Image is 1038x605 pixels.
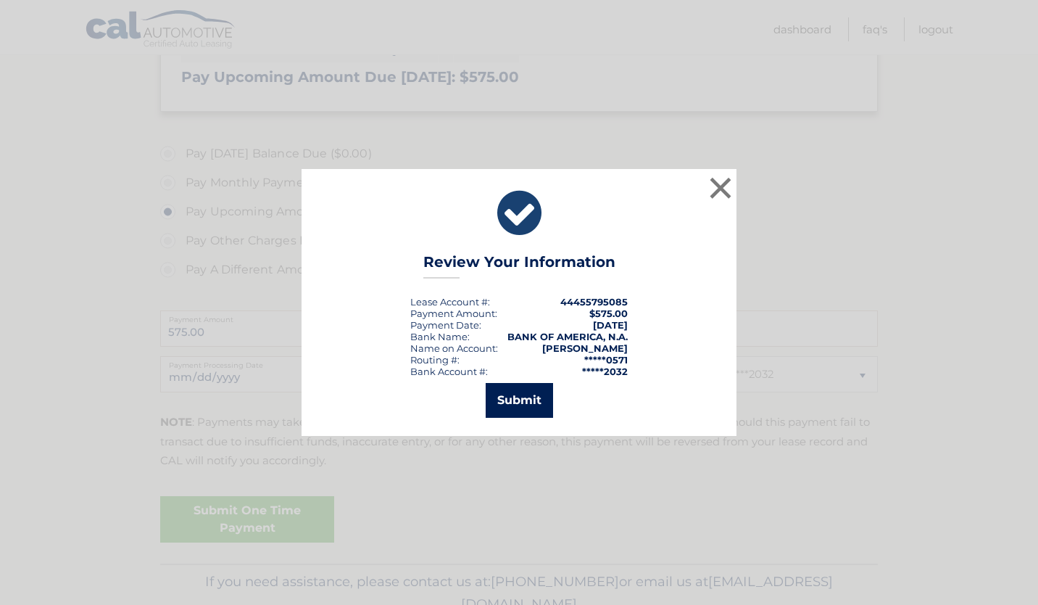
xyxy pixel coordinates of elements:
[486,383,553,418] button: Submit
[560,296,628,308] strong: 44455795085
[410,319,479,331] span: Payment Date
[423,253,615,279] h3: Review Your Information
[589,308,628,319] span: $575.00
[706,173,735,202] button: ×
[507,331,628,342] strong: BANK OF AMERICA, N.A.
[410,308,497,319] div: Payment Amount:
[410,319,481,331] div: :
[593,319,628,331] span: [DATE]
[542,342,628,354] strong: [PERSON_NAME]
[410,366,488,377] div: Bank Account #:
[410,342,498,354] div: Name on Account:
[410,296,490,308] div: Lease Account #:
[410,354,460,366] div: Routing #:
[410,331,470,342] div: Bank Name:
